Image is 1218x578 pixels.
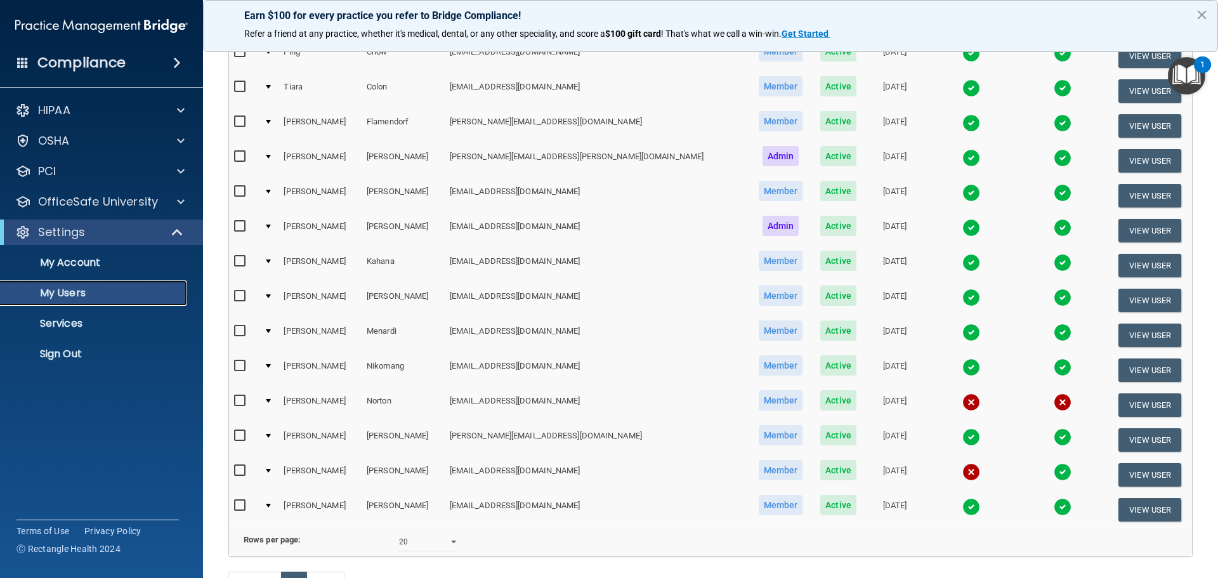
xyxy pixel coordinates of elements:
[445,248,749,283] td: [EMAIL_ADDRESS][DOMAIN_NAME]
[1168,57,1205,95] button: Open Resource Center, 1 new notification
[962,254,980,272] img: tick.e7d51cea.svg
[362,39,445,74] td: Chow
[1118,219,1181,242] button: View User
[362,423,445,457] td: [PERSON_NAME]
[820,111,856,131] span: Active
[278,423,362,457] td: [PERSON_NAME]
[1118,324,1181,347] button: View User
[1054,44,1071,62] img: tick.e7d51cea.svg
[278,108,362,143] td: [PERSON_NAME]
[362,492,445,527] td: [PERSON_NAME]
[1054,324,1071,341] img: tick.e7d51cea.svg
[362,457,445,492] td: [PERSON_NAME]
[820,460,856,480] span: Active
[605,29,661,39] strong: $100 gift card
[763,146,799,166] span: Admin
[1054,79,1071,97] img: tick.e7d51cea.svg
[15,225,184,240] a: Settings
[445,143,749,178] td: [PERSON_NAME][EMAIL_ADDRESS][PERSON_NAME][DOMAIN_NAME]
[1118,114,1181,138] button: View User
[1118,498,1181,522] button: View User
[962,79,980,97] img: tick.e7d51cea.svg
[445,283,749,318] td: [EMAIL_ADDRESS][DOMAIN_NAME]
[962,463,980,481] img: cross.ca9f0e7f.svg
[445,39,749,74] td: [EMAIL_ADDRESS][DOMAIN_NAME]
[362,353,445,388] td: Nikomang
[759,286,803,306] span: Member
[865,353,925,388] td: [DATE]
[759,251,803,271] span: Member
[1054,149,1071,167] img: tick.e7d51cea.svg
[15,133,185,148] a: OSHA
[244,10,1177,22] p: Earn $100 for every practice you refer to Bridge Compliance!
[278,283,362,318] td: [PERSON_NAME]
[820,251,856,271] span: Active
[278,39,362,74] td: Ping
[8,287,181,299] p: My Users
[278,213,362,248] td: [PERSON_NAME]
[278,492,362,527] td: [PERSON_NAME]
[865,178,925,213] td: [DATE]
[15,194,185,209] a: OfficeSafe University
[820,216,856,236] span: Active
[1118,463,1181,487] button: View User
[759,460,803,480] span: Member
[8,256,181,269] p: My Account
[865,248,925,283] td: [DATE]
[962,289,980,306] img: tick.e7d51cea.svg
[38,194,158,209] p: OfficeSafe University
[445,318,749,353] td: [EMAIL_ADDRESS][DOMAIN_NAME]
[8,317,181,330] p: Services
[38,133,70,148] p: OSHA
[278,74,362,108] td: Tiara
[1054,184,1071,202] img: tick.e7d51cea.svg
[820,146,856,166] span: Active
[1118,358,1181,382] button: View User
[865,143,925,178] td: [DATE]
[16,525,69,537] a: Terms of Use
[1054,358,1071,376] img: tick.e7d51cea.svg
[1200,65,1205,81] div: 1
[759,355,803,376] span: Member
[865,283,925,318] td: [DATE]
[38,225,85,240] p: Settings
[865,388,925,423] td: [DATE]
[244,29,605,39] span: Refer a friend at any practice, whether it's medical, dental, or any other speciality, and score a
[782,29,828,39] strong: Get Started
[759,390,803,411] span: Member
[962,149,980,167] img: tick.e7d51cea.svg
[962,358,980,376] img: tick.e7d51cea.svg
[362,248,445,283] td: Kahana
[362,74,445,108] td: Colon
[820,425,856,445] span: Active
[445,178,749,213] td: [EMAIL_ADDRESS][DOMAIN_NAME]
[759,425,803,445] span: Member
[820,76,856,96] span: Active
[445,457,749,492] td: [EMAIL_ADDRESS][DOMAIN_NAME]
[763,216,799,236] span: Admin
[820,181,856,201] span: Active
[38,103,70,118] p: HIPAA
[1054,219,1071,237] img: tick.e7d51cea.svg
[1054,498,1071,516] img: tick.e7d51cea.svg
[278,318,362,353] td: [PERSON_NAME]
[1118,184,1181,207] button: View User
[1054,254,1071,272] img: tick.e7d51cea.svg
[278,388,362,423] td: [PERSON_NAME]
[445,213,749,248] td: [EMAIL_ADDRESS][DOMAIN_NAME]
[759,495,803,515] span: Member
[962,184,980,202] img: tick.e7d51cea.svg
[962,393,980,411] img: cross.ca9f0e7f.svg
[445,388,749,423] td: [EMAIL_ADDRESS][DOMAIN_NAME]
[661,29,782,39] span: ! That's what we call a win-win.
[759,181,803,201] span: Member
[15,164,185,179] a: PCI
[865,108,925,143] td: [DATE]
[865,492,925,527] td: [DATE]
[15,103,185,118] a: HIPAA
[1118,393,1181,417] button: View User
[820,355,856,376] span: Active
[278,248,362,283] td: [PERSON_NAME]
[8,348,181,360] p: Sign Out
[278,143,362,178] td: [PERSON_NAME]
